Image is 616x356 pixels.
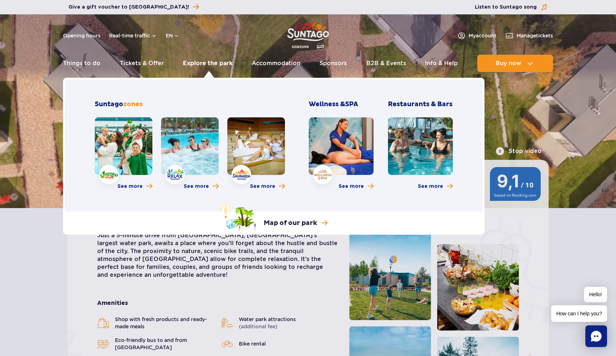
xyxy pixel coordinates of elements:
[252,55,300,72] a: Accommodation
[584,287,607,302] span: Hello!
[345,100,358,108] span: SPA
[184,183,219,190] a: More about Relax zone
[309,100,374,109] h3: Wellness &
[250,183,275,190] span: See more
[366,55,406,72] a: B2B & Events
[123,100,143,108] span: zones
[339,183,374,190] a: More about Wellness & SPA
[517,32,553,39] span: Manage tickets
[220,203,327,231] a: Map of our park
[496,60,521,67] span: Buy now
[117,183,143,190] span: See more
[120,55,164,72] a: Tickets & Offer
[95,100,285,109] h2: Suntago
[184,183,209,190] span: See more
[320,55,347,72] a: Sponsors
[457,31,496,40] a: Myaccount
[425,55,458,72] a: Info & Help
[418,183,443,190] span: See more
[109,33,157,39] button: Real-time traffic
[339,183,364,190] span: See more
[585,325,607,347] div: Chat
[388,100,453,109] h3: Restaurants & Bars
[63,32,101,39] a: Opening hours
[469,32,496,39] span: My account
[418,183,453,190] a: More about Restaurants & Bars
[477,55,553,72] button: Buy now
[117,183,152,190] a: More about Jamango zone
[63,55,101,72] a: Things to do
[250,183,285,190] a: More about Saunaria zone
[551,305,607,322] span: How can I help you?
[183,55,232,72] a: Explore the park
[264,219,317,227] p: Map of our park
[166,32,179,39] button: en
[505,31,553,40] a: Managetickets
